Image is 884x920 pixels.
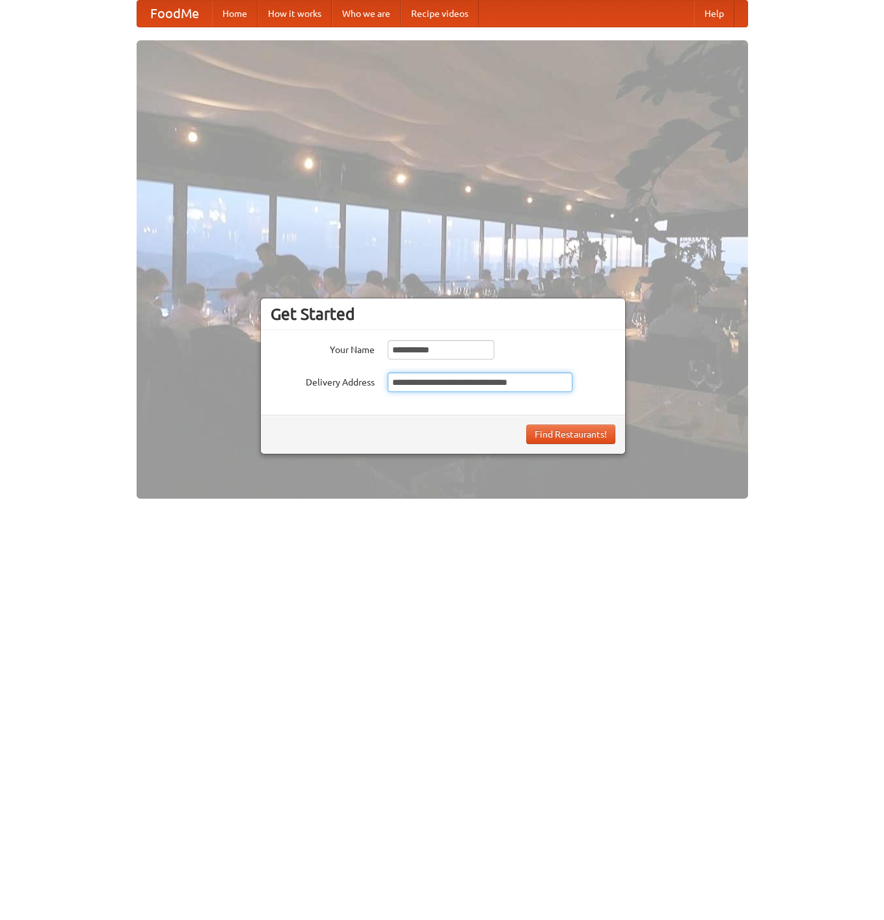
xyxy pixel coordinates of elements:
button: Find Restaurants! [526,425,615,444]
h3: Get Started [271,304,615,324]
a: Who we are [332,1,401,27]
label: Your Name [271,340,375,356]
a: Help [694,1,734,27]
a: Recipe videos [401,1,479,27]
a: How it works [258,1,332,27]
a: FoodMe [137,1,212,27]
a: Home [212,1,258,27]
label: Delivery Address [271,373,375,389]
